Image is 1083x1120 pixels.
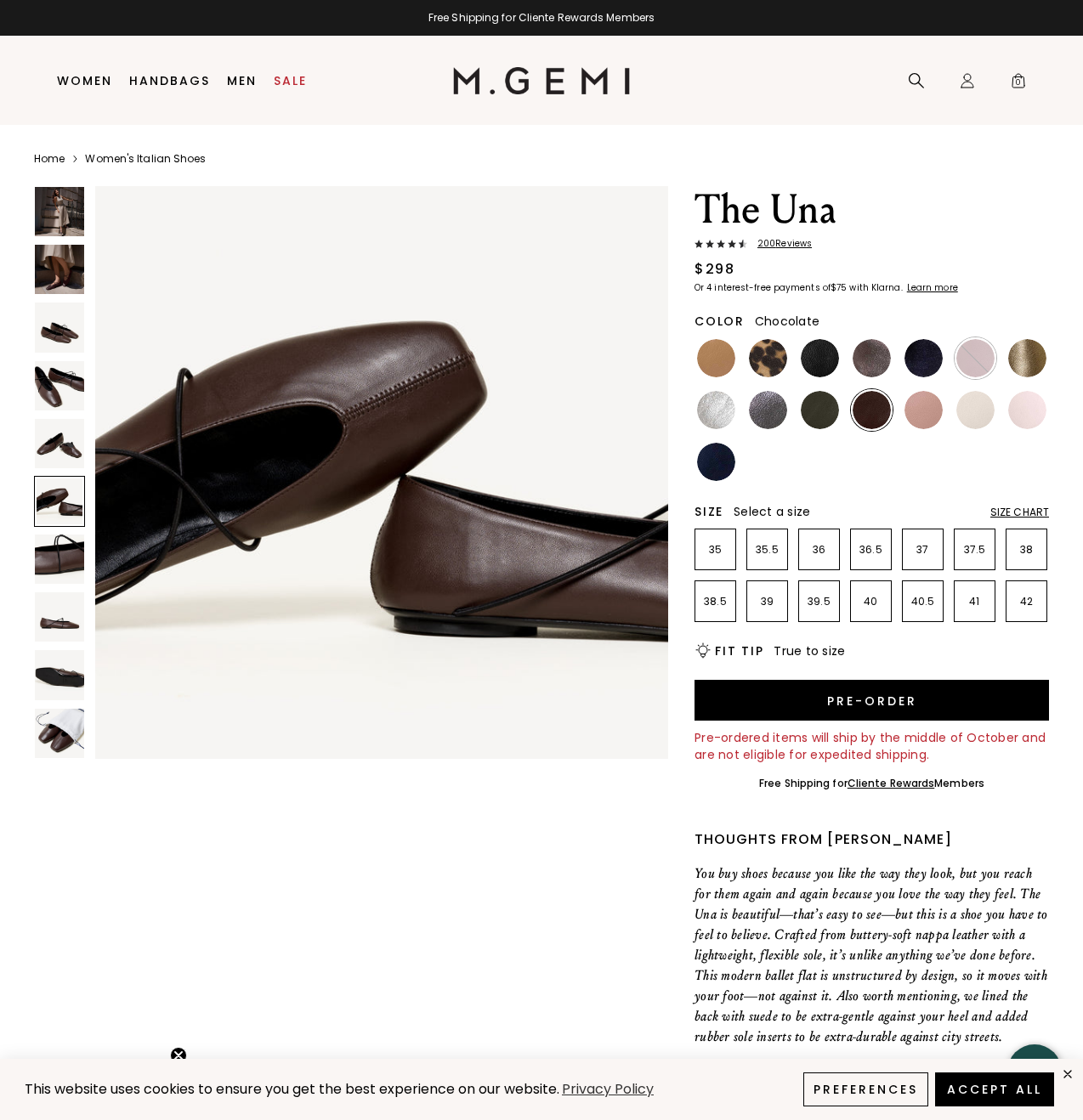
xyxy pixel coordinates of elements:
[990,506,1049,519] div: Size Chart
[801,391,839,429] img: Military
[801,339,839,377] img: Black
[849,281,904,294] klarna-placement-style-body: with Klarna
[715,644,763,658] h2: Fit Tip
[1010,76,1027,93] span: 0
[904,339,943,377] img: Midnight Blue
[697,339,735,377] img: Light Tan
[956,391,995,429] img: Ecru
[903,543,943,557] p: 37
[848,776,935,790] a: Cliente Rewards
[759,777,984,790] div: Free Shipping for Members
[697,391,735,429] img: Silver
[734,503,810,520] span: Select a size
[1061,1067,1074,1081] div: close
[956,339,995,377] img: Burgundy
[35,361,84,410] img: The Una
[35,187,84,236] img: The Una
[35,535,84,584] img: The Una
[955,543,995,557] p: 37.5
[747,543,787,557] p: 35.5
[955,595,995,608] p: 41
[695,680,1049,721] button: Pre-order
[803,1072,928,1106] button: Preferences
[935,1072,1054,1106] button: Accept All
[831,281,847,294] klarna-placement-style-amount: $75
[695,186,1049,234] h1: The Una
[695,543,735,557] p: 35
[35,592,84,642] img: The Una
[274,74,307,88] a: Sale
[695,829,1049,850] div: Thoughts from [PERSON_NAME]
[755,313,819,330] span: Chocolate
[905,283,958,293] a: Learn more
[170,1047,187,1064] button: Close teaser
[799,543,839,557] p: 36
[853,391,891,429] img: Chocolate
[85,152,206,166] a: Women's Italian Shoes
[904,391,943,429] img: Antique Rose
[1008,339,1046,377] img: Gold
[695,259,734,280] div: $298
[1006,543,1046,557] p: 38
[453,67,631,94] img: M.Gemi
[853,339,891,377] img: Cocoa
[695,505,723,518] h2: Size
[129,74,210,88] a: Handbags
[695,239,1049,252] a: 200Reviews
[57,74,112,88] a: Women
[695,729,1049,763] div: Pre-ordered items will ship by the middle of October and are not eligible for expedited shipping.
[95,186,668,759] img: The Una
[799,595,839,608] p: 39.5
[35,650,84,699] img: The Una
[851,595,891,608] p: 40
[35,709,84,758] img: The Una
[749,339,787,377] img: Leopard Print
[695,863,1049,1047] p: You buy shoes because you like the way they look, but you reach for them again and again because ...
[749,391,787,429] img: Gunmetal
[695,595,735,608] p: 38.5
[34,152,65,166] a: Home
[25,1079,559,1099] span: This website uses cookies to ensure you get the best experience on our website.
[747,239,812,249] span: 200 Review s
[903,595,943,608] p: 40.5
[695,314,745,328] h2: Color
[774,642,845,659] span: True to size
[851,543,891,557] p: 36.5
[697,443,735,481] img: Navy
[695,281,831,294] klarna-placement-style-body: Or 4 interest-free payments of
[227,74,257,88] a: Men
[907,281,958,294] klarna-placement-style-cta: Learn more
[559,1079,656,1100] a: Privacy Policy (opens in a new tab)
[747,595,787,608] p: 39
[35,303,84,352] img: The Una
[35,245,84,294] img: The Una
[1006,595,1046,608] p: 42
[1008,391,1046,429] img: Ballerina Pink
[35,419,84,468] img: The Una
